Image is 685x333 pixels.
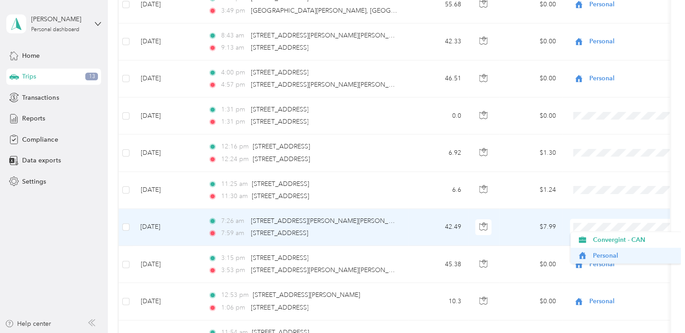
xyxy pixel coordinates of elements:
[221,290,249,300] span: 12:53 pm
[221,253,247,263] span: 3:15 pm
[634,282,685,333] iframe: Everlance-gr Chat Button Frame
[221,303,247,313] span: 1:06 pm
[500,60,563,97] td: $0.00
[253,291,360,299] span: [STREET_ADDRESS][PERSON_NAME]
[85,73,98,81] span: 13
[251,229,308,237] span: [STREET_ADDRESS]
[252,192,309,200] span: [STREET_ADDRESS]
[221,265,247,275] span: 3:53 pm
[31,14,88,24] div: [PERSON_NAME]
[5,319,51,328] button: Help center
[22,114,45,123] span: Reports
[500,97,563,134] td: $0.00
[500,172,563,209] td: $1.24
[251,118,308,125] span: [STREET_ADDRESS]
[251,44,308,51] span: [STREET_ADDRESS]
[31,27,79,32] div: Personal dashboard
[22,177,46,186] span: Settings
[252,180,309,188] span: [STREET_ADDRESS]
[221,154,249,164] span: 12:24 pm
[251,69,308,76] span: [STREET_ADDRESS]
[221,142,249,152] span: 12:16 pm
[592,235,676,245] span: Convergint - CAN
[251,7,503,14] span: [GEOGRAPHIC_DATA][PERSON_NAME], [GEOGRAPHIC_DATA], [GEOGRAPHIC_DATA]
[133,172,201,209] td: [DATE]
[589,296,672,306] span: Personal
[589,74,672,83] span: Personal
[589,37,672,46] span: Personal
[408,172,468,209] td: 6.6
[251,32,408,39] span: [STREET_ADDRESS][PERSON_NAME][PERSON_NAME]
[133,283,201,320] td: [DATE]
[408,283,468,320] td: 10.3
[221,6,247,16] span: 3:49 pm
[133,97,201,134] td: [DATE]
[251,106,308,113] span: [STREET_ADDRESS]
[253,143,310,150] span: [STREET_ADDRESS]
[22,156,60,165] span: Data exports
[500,209,563,246] td: $7.99
[221,216,247,226] span: 7:26 am
[133,246,201,283] td: [DATE]
[221,68,247,78] span: 4:00 pm
[221,105,247,115] span: 1:31 pm
[251,81,408,88] span: [STREET_ADDRESS][PERSON_NAME][PERSON_NAME]
[408,60,468,97] td: 46.51
[133,23,201,60] td: [DATE]
[133,209,201,246] td: [DATE]
[253,155,310,163] span: [STREET_ADDRESS]
[221,179,248,189] span: 11:25 am
[251,217,408,225] span: [STREET_ADDRESS][PERSON_NAME][PERSON_NAME]
[22,135,58,144] span: Compliance
[408,246,468,283] td: 45.38
[221,43,247,53] span: 9:13 am
[221,191,248,201] span: 11:30 am
[500,134,563,171] td: $1.30
[251,266,408,274] span: [STREET_ADDRESS][PERSON_NAME][PERSON_NAME]
[133,134,201,171] td: [DATE]
[251,254,308,262] span: [STREET_ADDRESS]
[22,51,40,60] span: Home
[500,23,563,60] td: $0.00
[22,72,36,81] span: Trips
[592,251,676,260] span: Personal
[221,80,247,90] span: 4:57 pm
[500,283,563,320] td: $0.00
[22,93,59,102] span: Transactions
[221,228,247,238] span: 7:59 am
[589,259,672,269] span: Personal
[408,23,468,60] td: 42.33
[500,246,563,283] td: $0.00
[221,31,247,41] span: 8:43 am
[251,304,308,311] span: [STREET_ADDRESS]
[408,97,468,134] td: 0.0
[408,209,468,246] td: 42.49
[408,134,468,171] td: 6.92
[221,117,247,127] span: 1:31 pm
[133,60,201,97] td: [DATE]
